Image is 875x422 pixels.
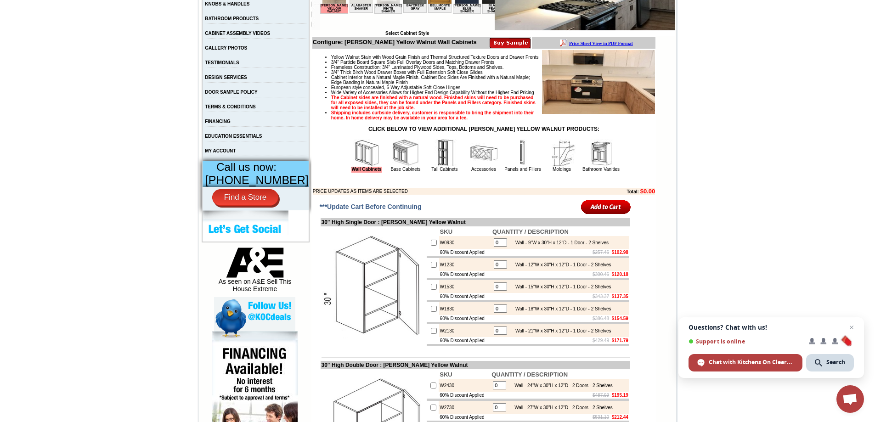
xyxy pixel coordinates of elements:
[331,70,483,75] span: 3/4" Thick Birch Wood Drawer Boxes with Full Extension Soft Close Glides
[510,383,613,388] div: Wall - 24"W x 30"H x 12"D - 2 Doors - 2 Shelves
[439,293,491,300] td: 60% Discount Applied
[331,95,536,110] strong: The Cabinet sides are finished with a natural wood. Finished skins will need to be purchased for ...
[390,167,420,172] a: Base Cabinets
[470,139,497,167] img: Accessories
[491,371,568,378] b: QUANTITY / DESCRIPTION
[511,328,611,333] div: Wall - 21"W x 30"H x 12"D - 1 Door - 2 Shelves
[133,42,161,52] td: [PERSON_NAME] Blue Shaker
[492,228,569,235] b: QUANTITY / DESCRIPTION
[612,338,628,343] b: $171.79
[1,2,9,10] img: pdf.png
[439,280,491,293] td: W1530
[471,167,496,172] a: Accessories
[440,228,452,235] b: SKU
[612,393,628,398] b: $195.19
[322,235,425,338] img: 30'' High Single Door
[511,284,611,289] div: Wall - 15"W x 30"H x 12"D - 1 Door - 2 Shelves
[205,148,236,153] a: MY ACCOUNT
[689,324,854,331] span: Questions? Chat with us!
[439,302,491,315] td: W1830
[439,379,491,392] td: W2430
[593,294,609,299] s: $343.37
[553,167,571,172] a: Moldings
[11,4,74,9] b: Price Sheet View in PDF Format
[439,324,491,337] td: W2130
[11,1,74,9] a: Price Sheet View in PDF Format
[385,31,429,36] b: Select Cabinet Style
[511,306,611,311] div: Wall - 18"W x 30"H x 12"D - 1 Door - 2 Shelves
[431,139,458,167] img: Tall Cabinets
[212,189,279,206] a: Find a Store
[439,337,491,344] td: 60% Discount Applied
[504,167,541,172] a: Panels and Fillers
[313,39,477,45] b: Configure: [PERSON_NAME] Yellow Walnut Wall Cabinets
[593,393,609,398] s: $487.99
[321,361,630,369] td: 30" High Double Door : [PERSON_NAME] Yellow Walnut
[593,250,609,255] s: $257.46
[439,401,491,414] td: W2730
[627,189,638,194] b: Total:
[205,31,270,36] a: CABINET ASSEMBLY VIDEOS
[205,60,239,65] a: TESTIMONIALS
[439,258,491,271] td: W1230
[836,385,864,413] a: Open chat
[431,167,457,172] a: Tall Cabinets
[331,55,539,60] span: Yellow Walnut Stain with Wood Grain Finish and Thermal Structured Texture Doors and Drawer Fronts
[612,294,628,299] b: $137.35
[587,139,615,167] img: Bathroom Vanities
[331,110,534,120] strong: Shipping includes curbside delivery, customer is responsible to bring the shipment into their hom...
[612,415,628,420] b: $212.44
[353,139,380,167] img: Wall Cabinets
[205,75,247,80] a: DESIGN SERVICES
[593,272,609,277] s: $300.46
[439,249,491,256] td: 60% Discount Applied
[331,85,460,90] span: European style concealed, 6-Way Adjustable Soft-Close Hinges
[582,167,620,172] a: Bathroom Vanities
[440,371,452,378] b: SKU
[331,90,534,95] span: Wide Variety of Accessories Allows for Higher End Design Capability Without the Higher End Pricing
[709,358,794,366] span: Chat with Kitchens On Clearance
[439,414,491,421] td: 60% Discount Applied
[542,50,655,114] img: Product Image
[351,167,381,173] a: Wall Cabinets
[216,161,277,173] span: Call us now:
[29,42,53,51] td: Alabaster Shaker
[439,392,491,399] td: 60% Discount Applied
[593,316,609,321] s: $386.48
[640,188,655,195] b: $0.00
[368,126,599,132] strong: CLICK BELOW TO VIEW ADDITIONAL [PERSON_NAME] YELLOW WALNUT PRODUCTS:
[689,338,802,345] span: Support is online
[320,203,422,210] span: ***Update Cart Before Continuing
[548,139,576,167] img: Moldings
[205,104,256,109] a: TERMS & CONDITIONS
[331,65,504,70] span: Frameless Construction; 3/4" Laminated Plywood Sides, Tops, Bottoms and Shelves.
[331,75,530,85] span: Cabinet Interior has a Natural Maple Finish. Cabinet Box Sides Are Finished with a Natural Maple;...
[439,315,491,322] td: 60% Discount Applied
[205,119,231,124] a: FINANCING
[54,42,82,52] td: [PERSON_NAME] White Shaker
[509,139,536,167] img: Panels and Fillers
[439,236,491,249] td: W0930
[806,354,854,371] span: Search
[214,248,295,297] div: As seen on A&E Sell This House Extreme
[593,338,609,343] s: $429.49
[612,316,628,321] b: $154.59
[593,415,609,420] s: $531.10
[205,134,262,139] a: EDUCATION ESSENTIALS
[511,240,609,245] div: Wall - 9"W x 30"H x 12"D - 1 Door - 2 Shelves
[612,250,628,255] b: $102.98
[612,272,628,277] b: $120.18
[313,188,576,195] td: PRICE UPDATES AS ITEMS ARE SELECTED
[205,45,247,51] a: GALLERY PHOTOS
[205,16,259,21] a: BATHROOM PRODUCTS
[689,354,802,371] span: Chat with Kitchens On Clearance
[162,42,186,52] td: Black Pearl Shaker
[392,139,419,167] img: Base Cabinets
